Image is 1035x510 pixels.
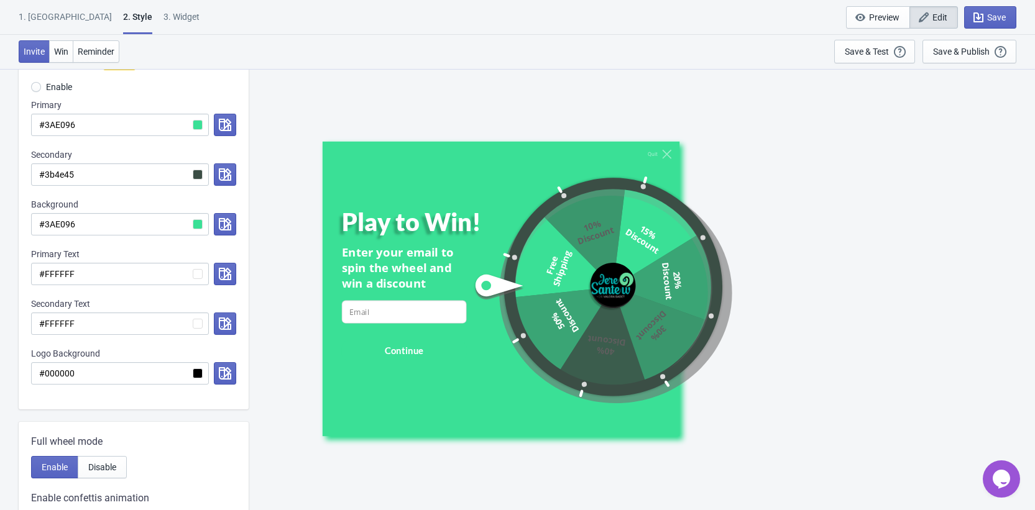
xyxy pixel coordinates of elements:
[31,456,78,478] button: Enable
[964,6,1016,29] button: Save
[983,460,1023,498] iframe: chat widget
[46,81,72,93] span: Enable
[31,148,236,161] div: Secondary
[31,99,236,111] div: Primary
[846,6,910,29] button: Preview
[31,491,149,506] span: Enable confettis animation
[647,151,657,157] div: Quit
[341,301,466,324] input: Email
[932,12,947,22] span: Edit
[384,344,423,357] div: Continue
[31,434,103,449] span: Full wheel mode
[341,207,491,236] div: Play to Win!
[163,11,200,32] div: 3. Widget
[78,47,114,57] span: Reminder
[78,456,127,478] button: Disable
[123,11,152,34] div: 2 . Style
[73,40,119,63] button: Reminder
[834,40,915,63] button: Save & Test
[49,40,73,63] button: Win
[88,462,116,472] span: Disable
[54,47,68,57] span: Win
[19,11,112,32] div: 1. [GEOGRAPHIC_DATA]
[24,47,45,57] span: Invite
[933,47,990,57] div: Save & Publish
[922,40,1016,63] button: Save & Publish
[341,244,466,291] div: Enter your email to spin the wheel and win a discount
[909,6,958,29] button: Edit
[31,248,236,260] div: Primary Text
[845,47,889,57] div: Save & Test
[987,12,1006,22] span: Save
[869,12,899,22] span: Preview
[19,40,50,63] button: Invite
[31,298,236,310] div: Secondary Text
[42,462,68,472] span: Enable
[31,198,236,211] div: Background
[31,347,236,360] div: Logo Background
